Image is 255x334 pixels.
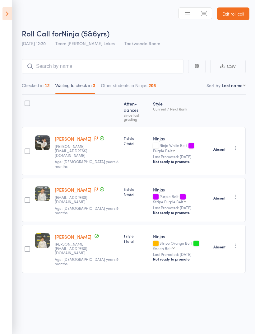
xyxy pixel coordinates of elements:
span: Age: [DEMOGRAPHIC_DATA] years 8 months [55,159,118,168]
strong: Absent [213,244,225,249]
div: 3 [93,83,95,88]
div: Atten­dances [121,97,151,124]
div: Stripe Orange Belt [153,241,208,250]
small: Shaoli.li2018@gmail.com [55,195,95,204]
div: Not ready to promote [153,210,208,215]
div: Ninja White Belt [153,143,208,153]
a: [PERSON_NAME] [55,233,91,240]
img: image1753164797.png [35,135,50,150]
img: image1717816999.png [35,233,50,248]
span: Ninja (5&6yrs) [62,28,109,38]
div: Green Belt [153,246,172,250]
div: Ninjas [153,135,208,142]
strong: Absent [213,195,225,200]
small: Last Promoted: [DATE] [153,252,208,256]
div: Last name [222,82,243,88]
small: laura.covrk@hotmail.com [55,144,95,158]
span: 1 total [124,238,148,244]
img: image1746240880.png [35,186,50,201]
small: Last Promoted: [DATE] [153,205,208,210]
span: 3 style [124,186,148,192]
input: Search by name [22,59,183,73]
div: Not ready to promote [153,256,208,261]
label: Sort by [206,82,220,88]
span: Age: [DEMOGRAPHIC_DATA] years 9 months [55,205,118,215]
div: 206 [149,83,156,88]
div: 12 [45,83,50,88]
span: Age: [DEMOGRAPHIC_DATA] years 9 months [55,256,118,266]
a: [PERSON_NAME] [55,186,91,193]
button: Waiting to check in3 [55,80,95,94]
div: Not ready to promote [153,159,208,164]
button: Other students in Ninjas206 [101,80,156,94]
span: [DATE] 12:30 [22,40,46,46]
small: k.k.stavridis@gmail.com [55,242,95,255]
span: 3 total [124,192,148,197]
div: Purple Belt [153,148,172,153]
span: Taekwondo Room [124,40,160,46]
span: 7 total [124,141,148,146]
div: Ninjas [153,233,208,239]
div: Ninjas [153,186,208,193]
button: Checked in12 [22,80,50,94]
div: since last grading [124,113,148,121]
span: 1 style [124,233,148,238]
span: Roll Call for [22,28,62,38]
div: Purple Belt [153,194,208,204]
a: [PERSON_NAME] [55,135,91,142]
div: Style [151,97,211,124]
strong: Absent [213,147,225,152]
span: Team [PERSON_NAME] Lakes [55,40,115,46]
small: Last Promoted: [DATE] [153,154,208,159]
div: Current / Next Rank [153,107,208,111]
a: Exit roll call [217,7,249,20]
div: Stripe Purple Belt [153,200,183,204]
span: 7 style [124,135,148,141]
button: CSV [210,60,246,73]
